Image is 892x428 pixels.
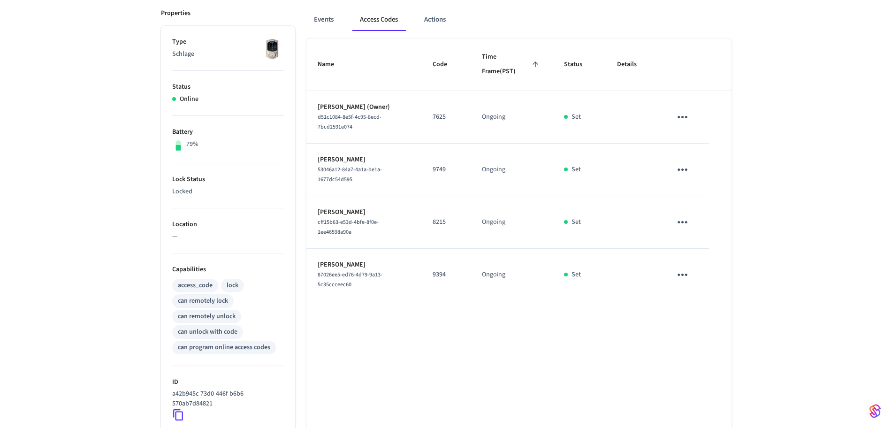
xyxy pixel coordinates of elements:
p: Locked [172,187,284,197]
p: a42b945c-73d0-446f-b6b6-570ab7d84821 [172,389,280,409]
span: Status [564,57,595,72]
img: SeamLogoGradient.69752ec5.svg [869,404,881,419]
p: Battery [172,127,284,137]
span: 53046a12-84a7-4a1a-be1a-1677dc54d595 [318,166,382,183]
p: 8215 [433,217,459,227]
p: Set [572,270,581,280]
span: Time Frame(PST) [482,50,542,79]
span: Name [318,57,346,72]
p: — [172,232,284,242]
p: [PERSON_NAME] [318,207,410,217]
span: cff15b63-e53d-4bfe-8f0e-1ee46598a90a [318,218,379,236]
p: Schlage [172,49,284,59]
p: [PERSON_NAME] [318,155,410,165]
td: Ongoing [471,144,553,196]
p: Set [572,217,581,227]
table: sticky table [306,38,732,301]
p: 79% [186,139,198,149]
p: 9394 [433,270,459,280]
p: Location [172,220,284,229]
div: can unlock with code [178,327,237,337]
p: Properties [161,8,191,18]
td: Ongoing [471,249,553,301]
div: ant example [306,8,732,31]
p: ID [172,377,284,387]
p: Online [180,94,198,104]
p: [PERSON_NAME] [318,260,410,270]
td: Ongoing [471,91,553,144]
td: Ongoing [471,196,553,249]
button: Access Codes [352,8,405,31]
p: 7625 [433,112,459,122]
span: Code [433,57,459,72]
p: Set [572,165,581,175]
span: Details [617,57,649,72]
p: Lock Status [172,175,284,184]
button: Actions [417,8,453,31]
div: lock [227,281,238,290]
img: Schlage Sense Smart Deadbolt with Camelot Trim, Front [260,37,284,61]
p: Capabilities [172,265,284,275]
p: Type [172,37,284,47]
button: Events [306,8,341,31]
div: can remotely unlock [178,312,236,321]
p: 9749 [433,165,459,175]
div: access_code [178,281,213,290]
div: can remotely lock [178,296,228,306]
p: Set [572,112,581,122]
span: 87026ee5-ed76-4d79-9a13-5c35ccceec60 [318,271,382,289]
p: [PERSON_NAME] (Owner) [318,102,410,112]
p: Status [172,82,284,92]
div: can program online access codes [178,343,270,352]
span: d51c1084-8e5f-4c95-8ecd-7bcd2591e074 [318,113,381,131]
